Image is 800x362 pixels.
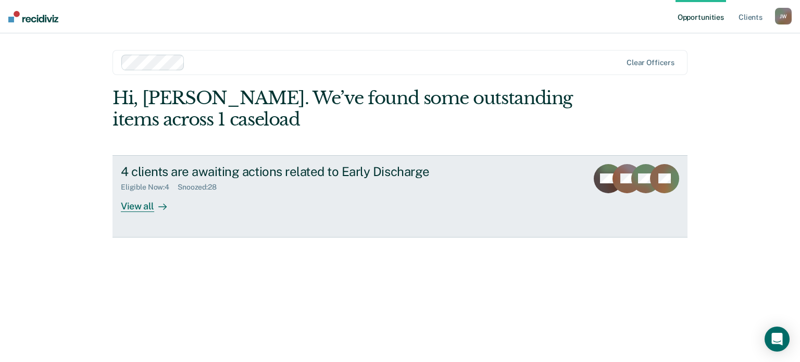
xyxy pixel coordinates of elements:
[121,192,179,212] div: View all
[765,327,790,352] div: Open Intercom Messenger
[627,58,674,67] div: Clear officers
[113,88,572,130] div: Hi, [PERSON_NAME]. We’ve found some outstanding items across 1 caseload
[113,155,687,238] a: 4 clients are awaiting actions related to Early DischargeEligible Now:4Snoozed:28View all
[121,183,178,192] div: Eligible Now : 4
[178,183,225,192] div: Snoozed : 28
[121,164,486,179] div: 4 clients are awaiting actions related to Early Discharge
[8,11,58,22] img: Recidiviz
[775,8,792,24] div: J W
[775,8,792,24] button: JW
